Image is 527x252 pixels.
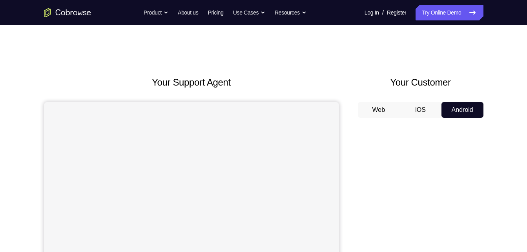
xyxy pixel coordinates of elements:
button: Web [358,102,400,118]
button: iOS [399,102,441,118]
a: About us [178,5,198,20]
a: Log In [365,5,379,20]
button: Resources [275,5,306,20]
h2: Your Support Agent [44,75,339,89]
a: Try Online Demo [416,5,483,20]
a: Pricing [208,5,223,20]
h2: Your Customer [358,75,483,89]
span: / [382,8,384,17]
a: Go to the home page [44,8,91,17]
a: Register [387,5,406,20]
button: Product [144,5,168,20]
button: Android [441,102,483,118]
button: Use Cases [233,5,265,20]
